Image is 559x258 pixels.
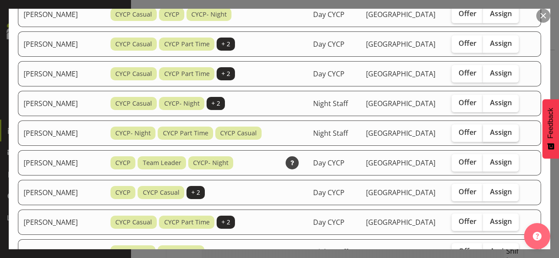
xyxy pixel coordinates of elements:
[459,9,476,18] span: Offer
[459,69,476,77] span: Offer
[220,128,257,138] span: CYCP Casual
[459,187,476,196] span: Offer
[366,99,435,108] span: [GEOGRAPHIC_DATA]
[459,39,476,48] span: Offer
[366,69,435,79] span: [GEOGRAPHIC_DATA]
[164,69,210,79] span: CYCP Part Time
[459,217,476,226] span: Offer
[115,99,152,108] span: CYCP Casual
[542,99,559,158] button: Feedback - Show survey
[313,247,348,257] span: Night Staff
[490,217,512,226] span: Assign
[18,91,105,116] td: [PERSON_NAME]
[459,247,476,255] span: Offer
[490,187,512,196] span: Assign
[221,39,230,49] span: + 2
[490,98,512,107] span: Assign
[18,180,105,205] td: [PERSON_NAME]
[313,217,345,227] span: Day CYCP
[490,158,512,166] span: Assign
[490,9,512,18] span: Assign
[18,210,105,235] td: [PERSON_NAME]
[313,128,348,138] span: Night Staff
[490,247,512,255] span: Assign
[163,128,208,138] span: CYCP Part Time
[115,188,131,197] span: CYCP
[164,217,210,227] span: CYCP Part Time
[18,2,105,27] td: [PERSON_NAME]
[115,69,152,79] span: CYCP Casual
[366,128,435,138] span: [GEOGRAPHIC_DATA]
[366,217,435,227] span: [GEOGRAPHIC_DATA]
[115,128,151,138] span: CYCP- Night
[490,39,512,48] span: Assign
[164,39,210,49] span: CYCP Part Time
[115,217,152,227] span: CYCP Casual
[18,150,105,175] td: [PERSON_NAME]
[193,158,228,168] span: CYCP- Night
[366,10,435,19] span: [GEOGRAPHIC_DATA]
[115,10,152,19] span: CYCP Casual
[313,99,348,108] span: Night Staff
[459,128,476,137] span: Offer
[366,188,435,197] span: [GEOGRAPHIC_DATA]
[191,10,227,19] span: CYCP- Night
[366,39,435,49] span: [GEOGRAPHIC_DATA]
[221,217,230,227] span: + 2
[533,232,542,241] img: help-xxl-2.png
[490,69,512,77] span: Assign
[459,158,476,166] span: Offer
[313,10,345,19] span: Day CYCP
[313,69,345,79] span: Day CYCP
[18,31,105,57] td: [PERSON_NAME]
[18,61,105,86] td: [PERSON_NAME]
[18,120,105,146] td: [PERSON_NAME]
[163,247,200,257] span: CYCP Casual
[143,158,181,168] span: Team Leader
[115,247,151,257] span: CYCP- Night
[490,128,512,137] span: Assign
[164,99,200,108] span: CYCP- Night
[115,158,131,168] span: CYCP
[313,188,345,197] span: Day CYCP
[221,69,230,79] span: + 2
[313,158,345,168] span: Day CYCP
[547,108,555,138] span: Feedback
[115,39,152,49] span: CYCP Casual
[164,10,179,19] span: CYCP
[211,99,220,108] span: + 2
[143,188,179,197] span: CYCP Casual
[366,247,435,257] span: [GEOGRAPHIC_DATA]
[313,39,345,49] span: Day CYCP
[191,188,200,197] span: + 2
[366,158,435,168] span: [GEOGRAPHIC_DATA]
[459,98,476,107] span: Offer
